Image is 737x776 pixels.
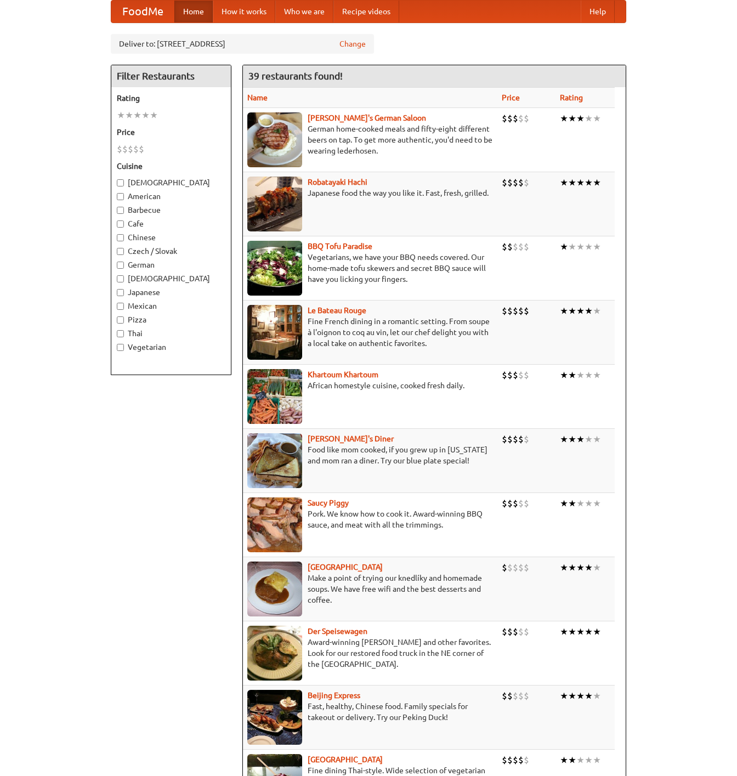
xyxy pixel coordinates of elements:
a: [GEOGRAPHIC_DATA] [308,755,383,764]
li: $ [524,241,529,253]
li: $ [513,626,518,638]
li: ★ [568,690,576,702]
input: [DEMOGRAPHIC_DATA] [117,275,124,282]
img: saucy.jpg [247,497,302,552]
label: Mexican [117,301,225,311]
input: Pizza [117,316,124,324]
p: Fine French dining in a romantic setting. From soupe à l'oignon to coq au vin, let our chef delig... [247,316,493,349]
b: Khartoum Khartoum [308,370,378,379]
li: ★ [593,177,601,189]
li: ★ [585,562,593,574]
li: ★ [593,305,601,317]
li: ★ [125,109,133,121]
li: ★ [576,112,585,124]
p: Food like mom cooked, if you grew up in [US_STATE] and mom ran a diner. Try our blue plate special! [247,444,493,466]
a: Saucy Piggy [308,499,349,507]
label: American [117,191,225,202]
li: ★ [560,626,568,638]
li: $ [524,562,529,574]
li: $ [502,112,507,124]
li: $ [507,562,513,574]
li: ★ [576,562,585,574]
li: ★ [560,562,568,574]
li: $ [518,690,524,702]
li: $ [513,562,518,574]
a: Change [339,38,366,49]
input: Czech / Slovak [117,248,124,255]
a: Help [581,1,615,22]
li: ★ [560,369,568,381]
img: bateaurouge.jpg [247,305,302,360]
img: esthers.jpg [247,112,302,167]
li: ★ [560,177,568,189]
li: ★ [585,369,593,381]
li: $ [507,497,513,509]
li: $ [122,143,128,155]
li: ★ [576,433,585,445]
li: ★ [593,562,601,574]
li: ★ [560,433,568,445]
li: $ [507,305,513,317]
input: [DEMOGRAPHIC_DATA] [117,179,124,186]
img: robatayaki.jpg [247,177,302,231]
li: $ [513,754,518,766]
li: ★ [593,112,601,124]
img: khartoum.jpg [247,369,302,424]
li: ★ [560,497,568,509]
li: $ [524,433,529,445]
li: $ [524,305,529,317]
p: Japanese food the way you like it. Fast, fresh, grilled. [247,188,493,199]
label: Japanese [117,287,225,298]
li: ★ [117,109,125,121]
li: $ [524,690,529,702]
li: $ [117,143,122,155]
li: $ [507,177,513,189]
label: German [117,259,225,270]
b: Beijing Express [308,691,360,700]
li: ★ [568,497,576,509]
li: ★ [585,690,593,702]
a: Le Bateau Rouge [308,306,366,315]
li: ★ [576,177,585,189]
li: $ [524,497,529,509]
label: Pizza [117,314,225,325]
li: $ [518,497,524,509]
input: American [117,193,124,200]
li: ★ [568,433,576,445]
li: $ [507,433,513,445]
a: FoodMe [111,1,174,22]
ng-pluralize: 39 restaurants found! [248,71,343,81]
li: ★ [560,305,568,317]
a: [PERSON_NAME]'s German Saloon [308,114,426,122]
h5: Price [117,127,225,138]
li: $ [513,305,518,317]
li: $ [139,143,144,155]
li: $ [524,177,529,189]
li: $ [518,369,524,381]
li: ★ [568,754,576,766]
li: $ [507,369,513,381]
li: ★ [585,626,593,638]
img: speisewagen.jpg [247,626,302,681]
li: ★ [560,112,568,124]
li: ★ [576,497,585,509]
li: $ [524,369,529,381]
li: $ [502,754,507,766]
li: ★ [568,562,576,574]
img: beijing.jpg [247,690,302,745]
input: Mexican [117,303,124,310]
li: $ [502,369,507,381]
li: $ [518,112,524,124]
li: ★ [568,305,576,317]
a: Who we are [275,1,333,22]
li: ★ [585,241,593,253]
li: $ [518,626,524,638]
li: $ [518,754,524,766]
li: ★ [560,241,568,253]
li: $ [507,241,513,253]
label: Thai [117,328,225,339]
p: Fast, healthy, Chinese food. Family specials for takeout or delivery. Try our Peking Duck! [247,701,493,723]
b: BBQ Tofu Paradise [308,242,372,251]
